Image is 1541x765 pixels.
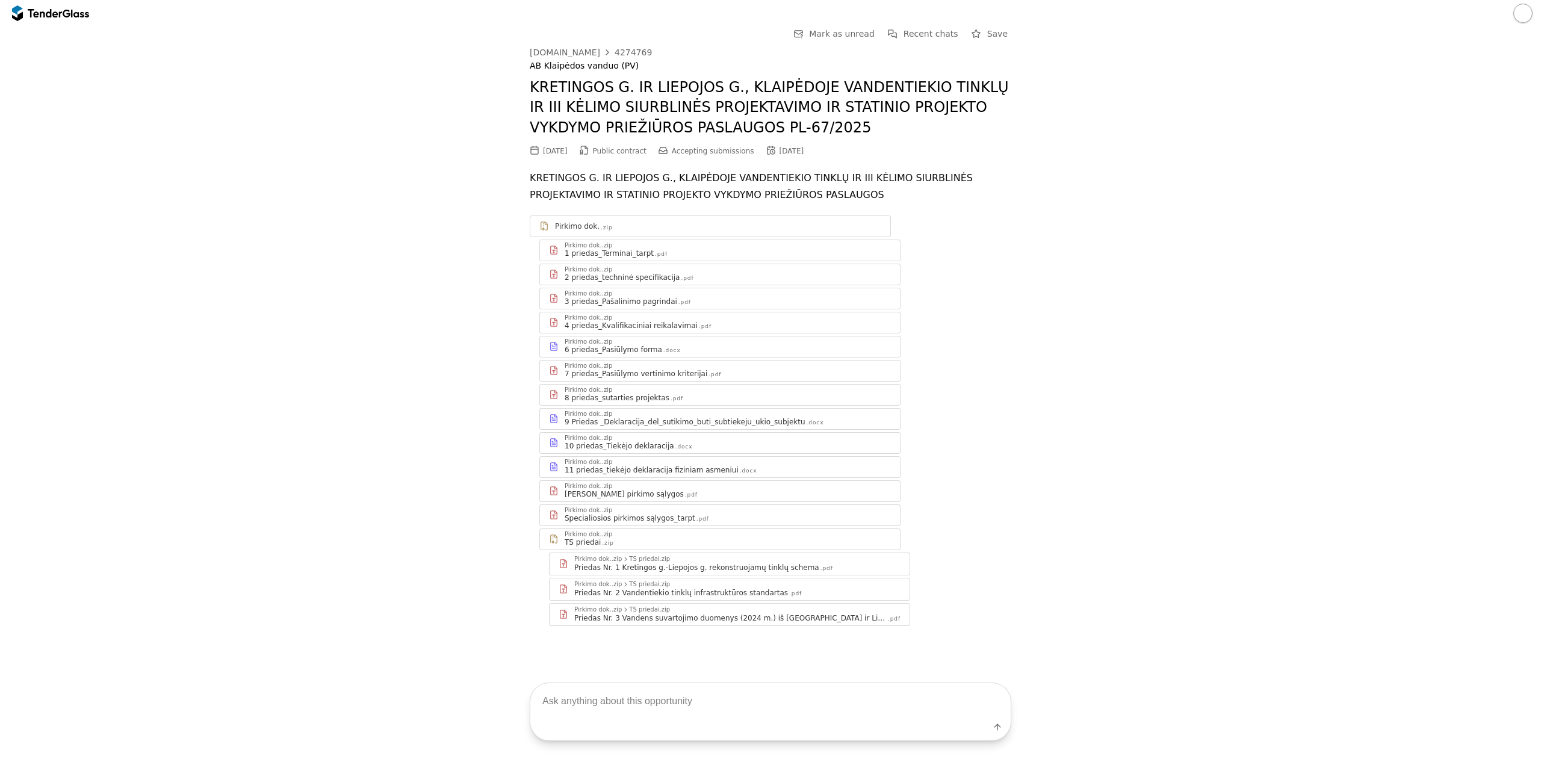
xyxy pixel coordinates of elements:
[539,240,901,261] a: Pirkimo dok..zip1 priedas_Terminai_tarpt.pdf
[565,387,612,393] div: Pirkimo dok..zip
[696,515,709,523] div: .pdf
[789,590,802,598] div: .pdf
[565,459,612,465] div: Pirkimo dok..zip
[629,556,670,562] div: TS priedai.zip
[663,347,681,355] div: .docx
[565,315,612,321] div: Pirkimo dok..zip
[530,215,891,237] a: Pirkimo dok..zip
[574,581,622,587] div: Pirkimo dok..zip
[565,537,601,547] div: TS priedai
[565,291,612,297] div: Pirkimo dok..zip
[574,613,887,623] div: Priedas Nr. 3 Vandens suvartojimo duomenys (2024 m.) iš [GEOGRAPHIC_DATA] ir Liepojos g. namų.
[565,393,669,403] div: 8 priedas_sutarties projektas
[565,273,680,282] div: 2 priedas_techninė specifikacija
[790,26,878,42] button: Mark as unread
[530,78,1011,138] h2: KRETINGOS G. IR LIEPOJOS G., KLAIPĖDOJE VANDENTIEKIO TINKLŲ IR III KĖLIMO SIURBLINĖS PROJEKTAVIMO...
[539,504,901,526] a: Pirkimo dok..zipSpecialiosios pirkimos sąlygos_tarpt.pdf
[672,147,754,155] span: Accepting submissions
[565,297,677,306] div: 3 priedas_Pašalinimo pagrindai
[543,147,568,155] div: [DATE]
[884,26,962,42] button: Recent chats
[968,26,1011,42] button: Save
[565,435,612,441] div: Pirkimo dok..zip
[539,264,901,285] a: Pirkimo dok..zip2 priedas_techninė specifikacija.pdf
[888,615,901,623] div: .pdf
[593,147,646,155] span: Public contract
[574,588,788,598] div: Priedas Nr. 2 Vandentiekio tinklų infrastruktūros standartas
[530,48,652,57] a: [DOMAIN_NAME]4274769
[629,607,670,613] div: TS priedai.zip
[685,491,698,499] div: .pdf
[539,528,901,550] a: Pirkimo dok..zipTS priedai.zip
[565,417,805,427] div: 9 Priedas _Deklaracija_del_sutikimo_buti_subtiekeju_ukio_subjektu
[574,607,622,613] div: Pirkimo dok..zip
[807,419,824,427] div: .docx
[565,507,612,513] div: Pirkimo dok..zip
[565,483,612,489] div: Pirkimo dok..zip
[565,531,612,537] div: Pirkimo dok..zip
[629,581,670,587] div: TS priedai.zip
[740,467,757,475] div: .docx
[530,61,1011,71] div: AB Klaipėdos vanduo (PV)
[539,480,901,502] a: Pirkimo dok..zip[PERSON_NAME] pirkimo sąlygos.pdf
[565,321,698,330] div: 4 priedas_Kvalifikaciniai reikalavimai
[549,603,910,626] a: Pirkimo dok..zipTS priedai.zipPriedas Nr. 3 Vandens suvartojimo duomenys (2024 m.) iš [GEOGRAPHIC...
[655,250,668,258] div: .pdf
[530,48,600,57] div: [DOMAIN_NAME]
[565,363,612,369] div: Pirkimo dok..zip
[574,556,622,562] div: Pirkimo dok..zip
[539,288,901,309] a: Pirkimo dok..zip3 priedas_Pašalinimo pagrindai.pdf
[539,384,901,406] a: Pirkimo dok..zip8 priedas_sutarties projektas.pdf
[601,224,612,232] div: .zip
[699,323,712,330] div: .pdf
[565,267,612,273] div: Pirkimo dok..zip
[565,513,695,523] div: Specialiosios pirkimos sąlygos_tarpt
[565,339,612,345] div: Pirkimo dok..zip
[615,48,652,57] div: 4274769
[565,369,707,379] div: 7 priedas_Pasiūlymo vertinimo kriterijai
[904,29,958,39] span: Recent chats
[565,345,662,355] div: 6 priedas_Pasiūlymo forma
[602,539,613,547] div: .zip
[549,578,910,601] a: Pirkimo dok..zipTS priedai.zipPriedas Nr. 2 Vandentiekio tinklų infrastruktūros standartas.pdf
[565,243,612,249] div: Pirkimo dok..zip
[681,274,693,282] div: .pdf
[678,299,691,306] div: .pdf
[539,360,901,382] a: Pirkimo dok..zip7 priedas_Pasiūlymo vertinimo kriterijai.pdf
[987,29,1008,39] span: Save
[675,443,693,451] div: .docx
[708,371,721,379] div: .pdf
[809,29,875,39] span: Mark as unread
[820,565,833,572] div: .pdf
[565,249,654,258] div: 1 priedas_Terminai_tarpt
[565,441,674,451] div: 10 priedas_Tiekėjo deklaracija
[555,221,600,231] div: Pirkimo dok.
[574,563,819,572] div: Priedas Nr. 1 Kretingos g.-Liepojos g. rekonstruojamų tinklų schema
[549,553,910,575] a: Pirkimo dok..zipTS priedai.zipPriedas Nr. 1 Kretingos g.-Liepojos g. rekonstruojamų tinklų schema...
[539,408,901,430] a: Pirkimo dok..zip9 Priedas _Deklaracija_del_sutikimo_buti_subtiekeju_ukio_subjektu.docx
[565,411,612,417] div: Pirkimo dok..zip
[539,336,901,358] a: Pirkimo dok..zip6 priedas_Pasiūlymo forma.docx
[530,170,1011,203] p: KRETINGOS G. IR LIEPOJOS G., KLAIPĖDOJE VANDENTIEKIO TINKLŲ IR III KĖLIMO SIURBLINĖS PROJEKTAVIMO...
[565,489,684,499] div: [PERSON_NAME] pirkimo sąlygos
[539,456,901,478] a: Pirkimo dok..zip11 priedas_tiekėjo deklaracija fiziniam asmeniui.docx
[780,147,804,155] div: [DATE]
[565,465,739,475] div: 11 priedas_tiekėjo deklaracija fiziniam asmeniui
[671,395,683,403] div: .pdf
[539,432,901,454] a: Pirkimo dok..zip10 priedas_Tiekėjo deklaracija.docx
[539,312,901,333] a: Pirkimo dok..zip4 priedas_Kvalifikaciniai reikalavimai.pdf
